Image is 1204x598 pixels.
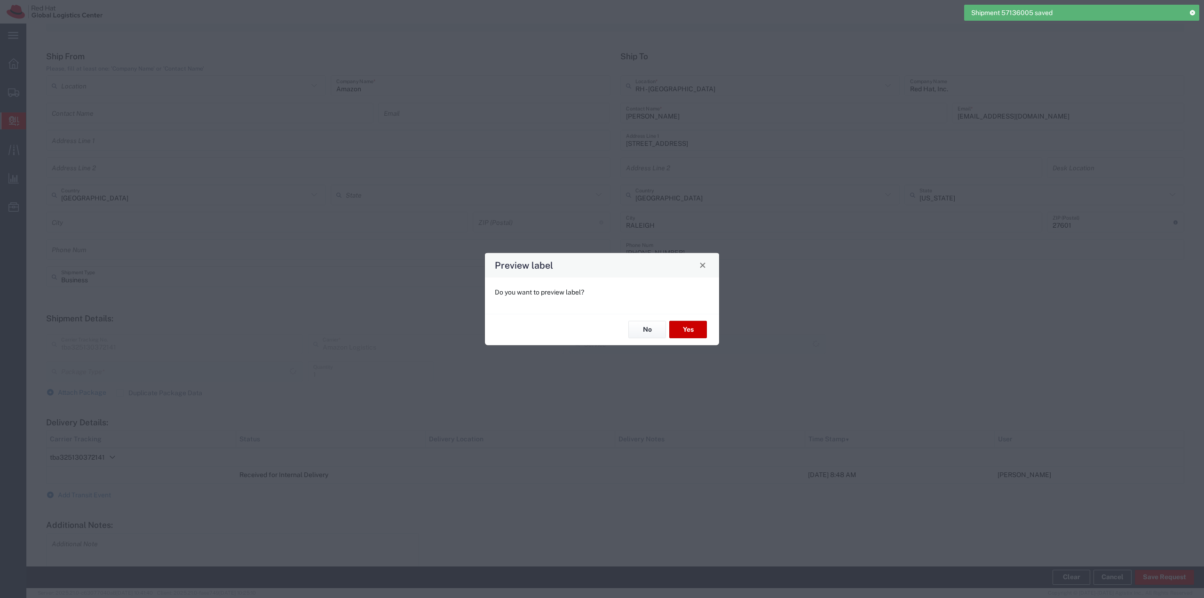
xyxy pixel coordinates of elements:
[971,8,1053,18] span: Shipment 57136005 saved
[495,287,709,297] p: Do you want to preview label?
[495,258,553,272] h4: Preview label
[669,321,707,338] button: Yes
[628,321,666,338] button: No
[696,258,709,271] button: Close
